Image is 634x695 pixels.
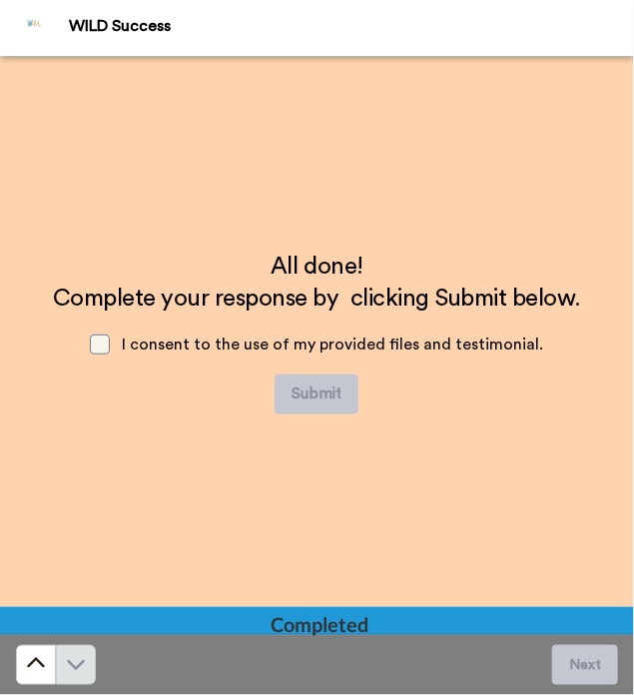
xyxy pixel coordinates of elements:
span: All done! [271,255,363,279]
button: Next [552,645,618,685]
div: WILD Success [69,17,633,36]
span: I consent to the use of my provided files and testimonial. [122,337,543,352]
div: Completed [272,610,367,638]
span: Complete your response by clicking Submit below. [53,287,581,311]
img: Profile Image [11,4,59,52]
button: Submit [275,374,358,414]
